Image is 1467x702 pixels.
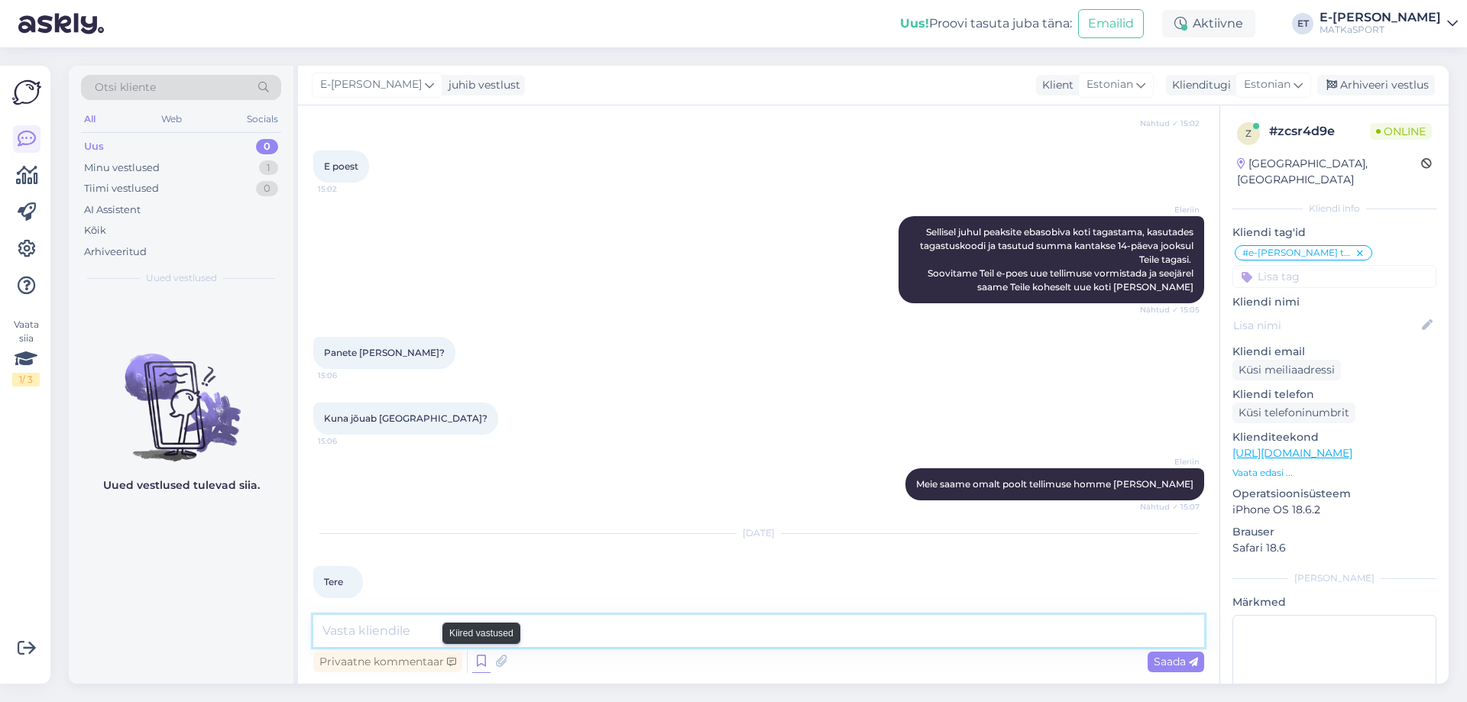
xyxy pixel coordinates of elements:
[84,223,106,238] div: Kõik
[12,78,41,107] img: Askly Logo
[1320,11,1441,24] div: E-[PERSON_NAME]
[1232,225,1436,241] p: Kliendi tag'id
[1078,9,1144,38] button: Emailid
[1154,655,1198,668] span: Saada
[1370,123,1432,140] span: Online
[1162,10,1255,37] div: Aktiivne
[1232,466,1436,480] p: Vaata edasi ...
[1142,204,1200,215] span: Eleriin
[1232,446,1352,460] a: [URL][DOMAIN_NAME]
[1232,265,1436,288] input: Lisa tag
[158,109,185,129] div: Web
[1140,304,1200,315] span: Nähtud ✓ 15:05
[1232,524,1436,540] p: Brauser
[1320,11,1458,36] a: E-[PERSON_NAME]MATKaSPORT
[1232,360,1341,380] div: Küsi meiliaadressi
[324,160,358,172] span: E poest
[318,183,375,195] span: 15:02
[313,526,1204,540] div: [DATE]
[1232,202,1436,215] div: Kliendi info
[256,139,278,154] div: 0
[1269,122,1370,141] div: # zcsr4d9e
[1232,486,1436,502] p: Operatsioonisüsteem
[916,478,1193,490] span: Meie saame omalt poolt tellimuse homme [PERSON_NAME]
[313,652,462,672] div: Privaatne kommentaar
[1244,76,1291,93] span: Estonian
[1245,128,1252,139] span: z
[1232,294,1436,310] p: Kliendi nimi
[442,77,520,93] div: juhib vestlust
[900,15,1072,33] div: Proovi tasuta juba täna:
[244,109,281,129] div: Socials
[259,160,278,176] div: 1
[320,76,422,93] span: E-[PERSON_NAME]
[318,599,375,610] span: 14:10
[1086,76,1133,93] span: Estonian
[1140,501,1200,513] span: Nähtud ✓ 15:07
[84,181,159,196] div: Tiimi vestlused
[1232,387,1436,403] p: Kliendi telefon
[12,318,40,387] div: Vaata siia
[1233,317,1419,334] input: Lisa nimi
[900,16,929,31] b: Uus!
[146,271,217,285] span: Uued vestlused
[1232,571,1436,585] div: [PERSON_NAME]
[1232,429,1436,445] p: Klienditeekond
[1232,403,1355,423] div: Küsi telefoninumbrit
[256,181,278,196] div: 0
[1232,594,1436,610] p: Märkmed
[318,370,375,381] span: 15:06
[1237,156,1421,188] div: [GEOGRAPHIC_DATA], [GEOGRAPHIC_DATA]
[1242,248,1355,257] span: #e-[PERSON_NAME] tellimus
[81,109,99,129] div: All
[84,202,141,218] div: AI Assistent
[1317,75,1435,95] div: Arhiveeri vestlus
[318,435,375,447] span: 15:06
[103,477,260,493] p: Uued vestlused tulevad siia.
[12,373,40,387] div: 1 / 3
[324,412,487,424] span: Kuna jõuab [GEOGRAPHIC_DATA]?
[324,576,343,587] span: Tere
[1292,13,1313,34] div: ET
[1142,456,1200,467] span: Eleriin
[920,226,1196,293] span: Sellisel juhul peaksite ebasobiva koti tagastama, kasutades tagastuskoodi ja tasutud summa kantak...
[1232,540,1436,556] p: Safari 18.6
[1232,502,1436,518] p: iPhone OS 18.6.2
[1320,24,1441,36] div: MATKaSPORT
[1166,77,1231,93] div: Klienditugi
[84,139,104,154] div: Uus
[69,326,293,464] img: No chats
[84,160,160,176] div: Minu vestlused
[449,626,513,640] small: Kiired vastused
[84,244,147,260] div: Arhiveeritud
[1036,77,1074,93] div: Klient
[95,79,156,95] span: Otsi kliente
[324,347,445,358] span: Panete [PERSON_NAME]?
[1140,118,1200,129] span: Nähtud ✓ 15:02
[1232,344,1436,360] p: Kliendi email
